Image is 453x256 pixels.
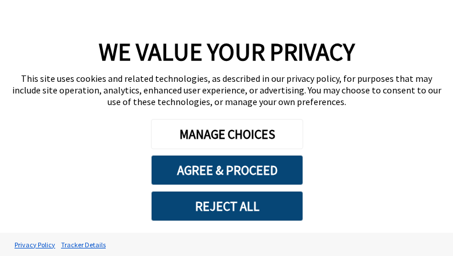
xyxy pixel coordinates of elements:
[151,119,303,149] button: MANAGE CHOICES
[12,235,58,255] a: Privacy Policy
[151,191,303,221] button: REJECT ALL
[151,155,303,185] button: AGREE & PROCEED
[12,73,441,107] div: This site uses cookies and related technologies, as described in our privacy policy, for purposes...
[58,235,109,255] a: Tracker Details
[99,37,355,67] span: WE VALUE YOUR PRIVACY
